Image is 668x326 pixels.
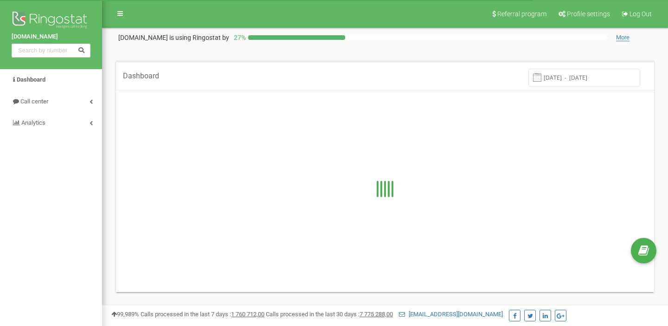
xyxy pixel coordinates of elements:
[118,33,229,42] p: [DOMAIN_NAME]
[497,10,546,18] span: Referral program
[21,119,45,126] span: Analytics
[12,44,90,58] input: Search by number
[123,71,159,80] span: Dashboard
[169,34,229,41] span: is using Ringostat by
[399,311,503,318] a: [EMAIL_ADDRESS][DOMAIN_NAME]
[266,311,393,318] span: Calls processed in the last 30 days :
[20,98,48,105] span: Call center
[141,311,264,318] span: Calls processed in the last 7 days :
[616,34,629,41] span: More
[231,311,264,318] u: 1 760 712,00
[567,10,610,18] span: Profile settings
[111,311,139,318] span: 99,989%
[229,33,248,42] p: 27 %
[12,9,90,32] img: Ringostat logo
[629,10,652,18] span: Log Out
[12,32,90,41] a: [DOMAIN_NAME]
[360,311,393,318] u: 7 775 288,00
[17,76,45,83] span: Dashboard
